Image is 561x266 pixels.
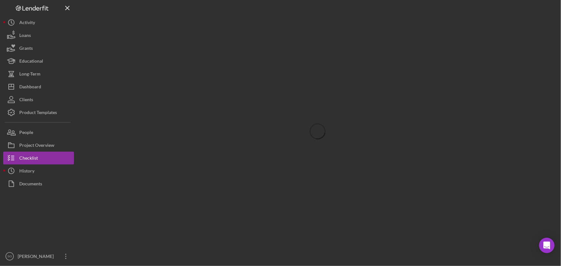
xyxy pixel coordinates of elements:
div: Loans [19,29,31,43]
div: Clients [19,93,33,108]
text: SO [7,255,12,258]
div: Project Overview [19,139,54,153]
div: Checklist [19,152,38,166]
button: Product Templates [3,106,74,119]
button: Educational [3,55,74,67]
button: Grants [3,42,74,55]
button: Dashboard [3,80,74,93]
div: Educational [19,55,43,69]
div: Activity [19,16,35,31]
button: People [3,126,74,139]
button: SO[PERSON_NAME] [3,250,74,263]
button: Documents [3,177,74,190]
div: [PERSON_NAME] [16,250,58,264]
div: Product Templates [19,106,57,120]
div: Documents [19,177,42,192]
button: History [3,164,74,177]
button: Activity [3,16,74,29]
div: People [19,126,33,140]
button: Project Overview [3,139,74,152]
div: Grants [19,42,33,56]
button: Clients [3,93,74,106]
div: Dashboard [19,80,41,95]
button: Long-Term [3,67,74,80]
div: Open Intercom Messenger [539,238,555,253]
div: Long-Term [19,67,41,82]
div: History [19,164,34,179]
button: Checklist [3,152,74,164]
button: Loans [3,29,74,42]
